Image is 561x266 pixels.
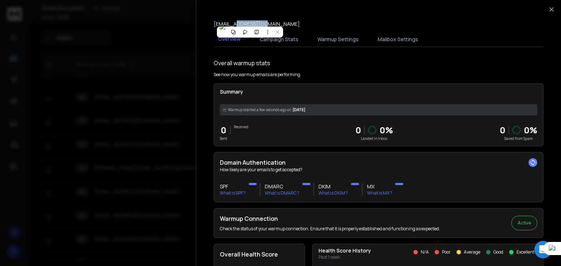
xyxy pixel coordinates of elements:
[220,190,246,196] p: What is SPF ?
[318,254,371,260] p: Past 1 week
[442,249,451,255] p: Poor
[524,124,537,136] p: 0 %
[255,31,303,47] button: Campaign Stats
[214,59,270,67] h1: Overall warmup stats
[220,214,440,223] h2: Warmup Connection
[464,249,480,255] p: Average
[220,136,227,141] p: Sent
[214,20,300,28] p: [EMAIL_ADDRESS][DOMAIN_NAME]
[367,190,392,196] p: What is MX ?
[220,226,440,232] p: Check the status of your warmup connection. Ensure that it is properly established and functionin...
[220,124,227,136] p: 0
[220,158,537,167] h2: Domain Authentication
[214,72,300,78] p: See how you warmup emails are performing
[265,183,299,190] h3: DMARC
[228,107,291,113] span: Warmup started a few seconds ago on
[234,124,248,130] p: Received
[373,31,423,47] button: Mailbox Settings
[318,190,348,196] p: What is DKIM ?
[214,31,245,48] button: Overview
[220,88,537,95] p: Summary
[379,124,393,136] p: 0 %
[355,124,361,136] p: 0
[534,241,552,258] div: Open Intercom Messenger
[500,136,537,141] p: Saved from Spam
[313,31,363,47] button: Warmup Settings
[220,104,537,116] div: [DATE]
[318,183,348,190] h3: DKIM
[500,124,505,136] strong: 0
[220,183,246,190] h3: SPF
[421,249,429,255] p: N/A
[220,167,537,173] p: How likely are your emails to get accepted?
[511,216,537,230] button: Active
[355,136,393,141] p: Landed in Inbox
[265,190,299,196] p: What is DMARC ?
[516,249,534,255] p: Excellent
[220,250,299,259] h2: Overall Health Score
[318,247,371,254] p: Health Score History
[367,183,392,190] h3: MX
[493,249,503,255] p: Good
